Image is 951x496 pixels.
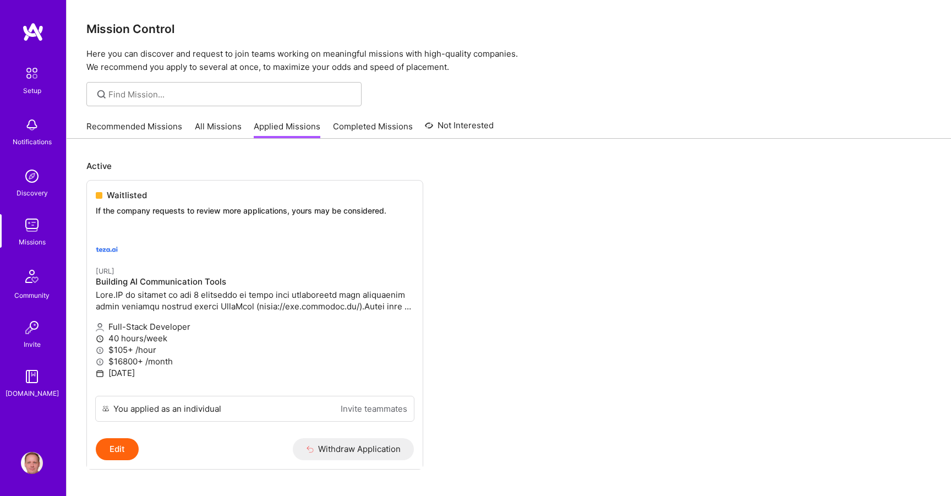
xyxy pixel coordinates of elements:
img: User Avatar [21,452,43,474]
i: icon MoneyGray [96,346,104,355]
a: teza.ai company logo[URL]Building AI Communication ToolsLore.IP do sitamet co adi 8 elitseddo ei ... [87,230,423,396]
small: [URL] [96,267,114,275]
input: Find Mission... [108,89,353,100]
img: bell [21,114,43,136]
button: Edit [96,438,139,460]
h4: Building AI Communication Tools [96,277,414,287]
p: $16800+ /month [96,356,414,367]
p: 40 hours/week [96,333,414,344]
div: [DOMAIN_NAME] [6,388,59,399]
span: Waitlisted [107,189,147,201]
p: Here you can discover and request to join teams working on meaningful missions with high-quality ... [86,47,931,74]
img: logo [22,22,44,42]
p: If the company requests to review more applications, yours may be considered. [96,205,414,216]
img: teamwork [21,214,43,236]
i: icon Calendar [96,369,104,378]
i: icon Applicant [96,323,104,331]
p: Lore.IP do sitamet co adi 8 elitseddo ei tempo inci utlaboreetd magn aliquaenim admin veniamqu no... [96,289,414,312]
img: teza.ai company logo [96,238,118,260]
div: Discovery [17,187,48,199]
img: guide book [21,366,43,388]
p: Full-Stack Developer [96,321,414,333]
a: All Missions [195,121,242,139]
img: setup [20,62,43,85]
a: Recommended Missions [86,121,182,139]
div: Notifications [13,136,52,148]
img: Invite [21,317,43,339]
a: User Avatar [18,452,46,474]
div: Community [14,290,50,301]
div: Invite [24,339,41,350]
p: [DATE] [96,367,414,379]
i: icon Clock [96,335,104,343]
img: discovery [21,165,43,187]
i: icon MoneyGray [96,358,104,366]
a: Completed Missions [333,121,413,139]
p: $105+ /hour [96,344,414,356]
a: Invite teammates [341,403,407,415]
i: icon SearchGrey [95,88,108,101]
a: Not Interested [425,119,494,139]
button: Withdraw Application [293,438,414,460]
a: Applied Missions [254,121,320,139]
div: Missions [19,236,46,248]
p: Active [86,160,931,172]
img: Community [19,263,45,290]
div: Setup [23,85,41,96]
div: You applied as an individual [113,403,221,415]
h3: Mission Control [86,22,931,36]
